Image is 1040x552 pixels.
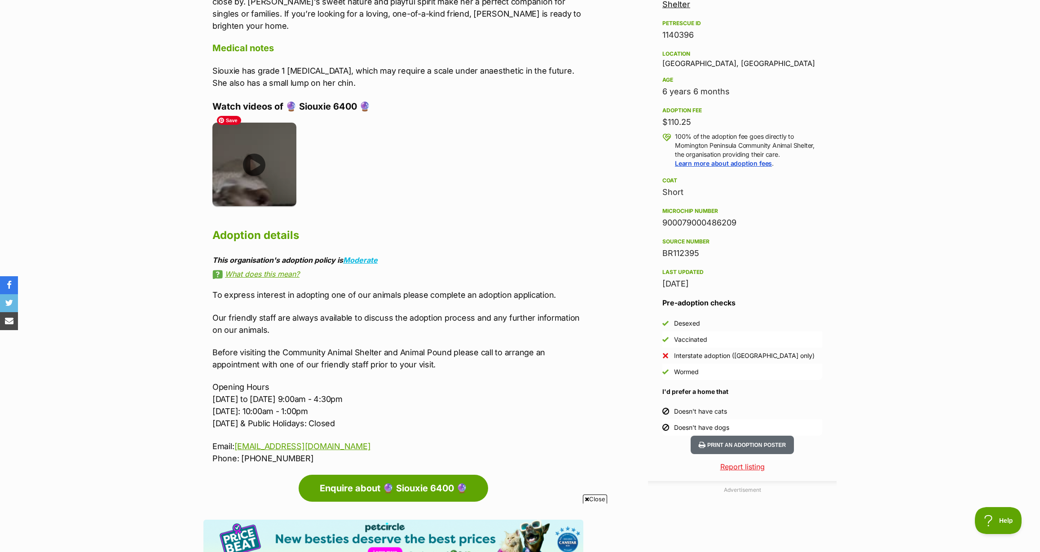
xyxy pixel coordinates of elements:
[674,367,699,376] div: Wormed
[427,1,435,8] img: consumer-privacy-logo.png
[675,159,772,167] a: Learn more about adoption fees
[662,20,822,27] div: PetRescue ID
[975,507,1022,534] iframe: Help Scout Beacon - Open
[662,116,822,128] div: $110.25
[662,353,669,359] img: No
[674,407,727,416] div: Doesn't have cats
[1,1,8,8] img: consumer-privacy-logo.png
[662,216,822,229] div: 900079000486209
[662,238,822,245] div: Source number
[302,507,738,548] iframe: Advertisement
[662,278,822,290] div: [DATE]
[212,312,583,336] p: Our friendly staff are always available to discuss the adoption process and any further informati...
[662,247,822,260] div: BR112395
[217,116,241,125] span: Save
[674,319,700,328] div: Desexed
[662,177,822,184] div: Coat
[212,256,583,264] div: This organisation's adoption policy is
[662,369,669,375] img: Yes
[675,132,822,168] p: 100% of the adoption fee goes directly to Mornington Peninsula Community Animal Shelter, the orga...
[212,270,583,278] a: What does this mean?
[212,289,583,301] p: To express interest in adopting one of our animals please complete an adoption application.
[674,351,815,360] div: Interstate adoption ([GEOGRAPHIC_DATA] only)
[648,461,837,472] a: Report listing
[662,320,669,327] img: Yes
[212,225,583,245] h2: Adoption details
[212,346,583,371] p: Before visiting the Community Animal Shelter and Animal Pound please call to arrange an appointme...
[662,387,822,396] h4: I'd prefer a home that
[662,49,822,67] div: [GEOGRAPHIC_DATA], [GEOGRAPHIC_DATA]
[234,442,371,451] a: [EMAIL_ADDRESS][DOMAIN_NAME]
[426,0,435,7] img: iconc.png
[662,50,822,57] div: Location
[662,208,822,215] div: Microchip number
[691,436,794,454] button: Print an adoption poster
[674,335,707,344] div: Vaccinated
[212,123,296,207] img: xbds59djzekybkbm7f7x.jpg
[212,101,583,112] h4: Watch videos of 🔮 Siouxie 6400 🔮
[583,495,607,503] span: Close
[212,440,583,464] p: Email: Phone: [PHONE_NUMBER]
[662,107,822,114] div: Adoption fee
[662,336,669,343] img: Yes
[212,65,583,89] p: Siouxie has grade 1 [MEDICAL_DATA], which may require a scale under anaesthetic in the future. Sh...
[662,186,822,199] div: Short
[212,381,583,429] p: Opening Hours [DATE] to [DATE] 9:00am - 4:30pm [DATE]: 10:00am - 1:00pm [DATE] & Public Holidays:...
[662,29,822,41] div: 1140396
[662,297,822,308] h3: Pre-adoption checks
[662,269,822,276] div: Last updated
[662,76,822,84] div: Age
[662,85,822,98] div: 6 years 6 months
[299,475,488,502] a: Enquire about 🔮 Siouxie 6400 🔮
[674,423,729,432] div: Doesn't have dogs
[343,256,378,265] a: Moderate
[212,42,583,54] h4: Medical notes
[427,1,436,8] a: Privacy Notification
